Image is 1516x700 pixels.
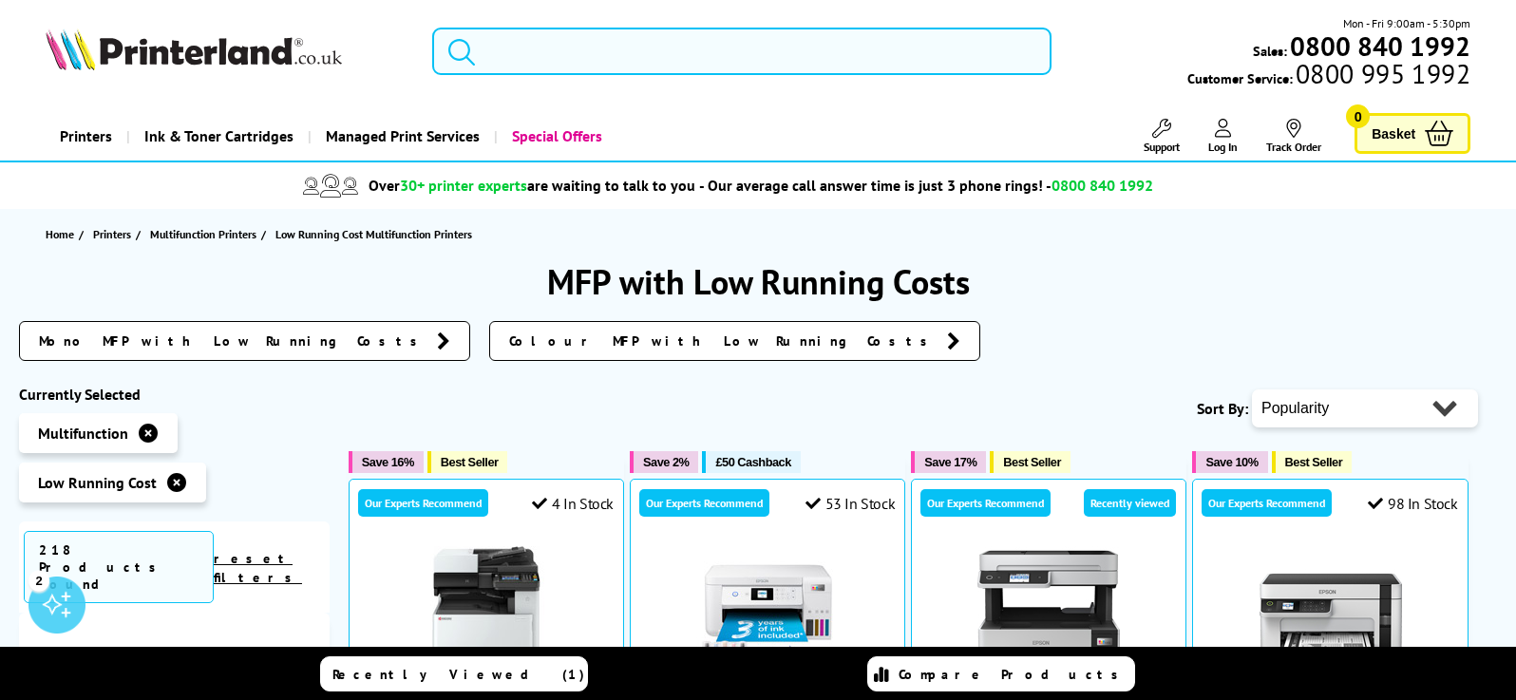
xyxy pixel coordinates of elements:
button: Save 10% [1192,451,1267,473]
b: 0800 840 1992 [1290,28,1470,64]
span: Save 2% [643,455,689,469]
img: Epson EcoTank ET-M2120 [1260,546,1402,689]
div: Currently Selected [19,385,330,404]
a: Special Offers [494,112,616,161]
a: Colour MFP with Low Running Costs [489,321,980,361]
img: Kyocera ECOSYS M8124cidn [415,546,558,689]
img: Epson EcoTank ET-5170 [977,546,1120,689]
span: Support [1144,140,1180,154]
a: Support [1144,119,1180,154]
button: Save 16% [349,451,424,473]
h1: MFP with Low Running Costs [19,259,1497,304]
div: Our Experts Recommend [1202,489,1332,517]
span: Colour MFP with Low Running Costs [509,331,938,350]
button: Save 2% [630,451,698,473]
div: 98 In Stock [1368,494,1457,513]
a: reset filters [214,550,302,586]
a: Multifunction Printers [150,224,261,244]
a: Track Order [1266,119,1321,154]
span: Log In [1208,140,1238,154]
a: Printers [93,224,136,244]
button: Best Seller [1272,451,1353,473]
span: Compare Products [899,666,1128,683]
span: Ink & Toner Cartridges [144,112,294,161]
span: £50 Cashback [715,455,790,469]
button: £50 Cashback [702,451,800,473]
a: Recently Viewed (1) [320,656,588,691]
a: Basket 0 [1355,113,1470,154]
span: Best Seller [1003,455,1061,469]
span: Brand [33,646,315,665]
span: Save 16% [362,455,414,469]
button: Best Seller [427,451,508,473]
div: 53 In Stock [805,494,895,513]
a: Mono MFP with Low Running Costs [19,321,470,361]
span: 0800 840 1992 [1052,176,1153,195]
span: Multifunction [38,424,128,443]
div: 2 [28,570,49,591]
span: 218 Products Found [24,531,214,603]
div: Our Experts Recommend [639,489,769,517]
span: 0 [1346,104,1370,128]
div: 4 In Stock [532,494,614,513]
span: Low Running Cost Multifunction Printers [275,227,472,241]
button: Best Seller [990,451,1071,473]
div: Our Experts Recommend [920,489,1051,517]
a: Home [46,224,79,244]
button: Save 17% [911,451,986,473]
span: Over are waiting to talk to you [369,176,695,195]
span: 0800 995 1992 [1293,65,1470,83]
span: Save 10% [1205,455,1258,469]
a: Log In [1208,119,1238,154]
span: Best Seller [1285,455,1343,469]
span: Mono MFP with Low Running Costs [39,331,427,350]
img: Printerland Logo [46,28,342,70]
span: Save 17% [924,455,976,469]
img: Epson EcoTank ET-2856 [696,546,839,689]
span: - Our average call answer time is just 3 phone rings! - [699,176,1153,195]
span: Multifunction Printers [150,224,256,244]
a: Ink & Toner Cartridges [126,112,308,161]
a: Compare Products [867,656,1135,691]
span: Sort By: [1197,399,1248,418]
a: Printers [46,112,126,161]
span: Basket [1372,121,1415,146]
div: Recently viewed [1084,489,1176,517]
span: Sales: [1253,42,1287,60]
span: 30+ printer experts [400,176,527,195]
span: Best Seller [441,455,499,469]
span: Low Running Cost [38,473,157,492]
a: 0800 840 1992 [1287,37,1470,55]
span: Printers [93,224,131,244]
a: Managed Print Services [308,112,494,161]
a: Printerland Logo [46,28,408,74]
span: Recently Viewed (1) [332,666,585,683]
span: Customer Service: [1187,65,1470,87]
span: Mon - Fri 9:00am - 5:30pm [1343,14,1470,32]
div: Our Experts Recommend [358,489,488,517]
